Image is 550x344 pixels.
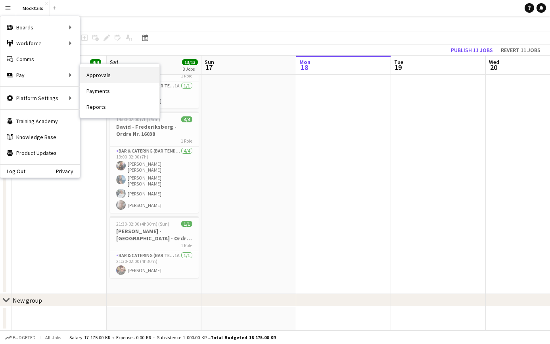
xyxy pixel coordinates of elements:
span: 4/4 [181,116,192,122]
div: Boards [0,19,80,35]
app-job-card: 21:30-02:00 (4h30m) (Sun)1/1[PERSON_NAME] - [GEOGRAPHIC_DATA] - Ordre Nr. 161551 RoleBar & Cateri... [110,216,199,278]
span: Wed [489,58,499,66]
button: Budgeted [4,333,37,342]
span: Tue [394,58,403,66]
span: Sun [205,58,214,66]
span: 17 [203,63,214,72]
app-job-card: 19:00-02:00 (7h) (Sun)4/4David - Frederiksberg - Ordre Nr. 160381 RoleBar & Catering (Bar Tender)... [110,112,199,213]
a: Comms [0,51,80,67]
span: 4/4 [90,59,101,65]
button: Revert 11 jobs [498,45,544,55]
span: 20 [488,63,499,72]
button: Mocktails [16,0,50,16]
a: Approvals [80,67,159,83]
span: 1/1 [181,221,192,227]
span: Budgeted [13,335,36,340]
span: Total Budgeted 18 175.00 KR [211,334,276,340]
a: Training Academy [0,113,80,129]
a: Knowledge Base [0,129,80,145]
span: All jobs [44,334,63,340]
span: Sat [110,58,119,66]
div: Platform Settings [0,90,80,106]
span: 1 Role [181,73,192,79]
a: Payments [80,83,159,99]
a: Log Out [0,168,25,174]
div: Pay [0,67,80,83]
div: Workforce [0,35,80,51]
div: Salary 17 175.00 KR + Expenses 0.00 KR + Subsistence 1 000.00 KR = [69,334,276,340]
span: 19 [393,63,403,72]
span: Mon [299,58,310,66]
a: Reports [80,99,159,115]
a: Privacy [56,168,80,174]
span: 13/13 [182,59,198,65]
span: 16 [109,63,119,72]
span: 19:00-02:00 (7h) (Sun) [116,116,160,122]
span: 21:30-02:00 (4h30m) (Sun) [116,221,169,227]
h3: David - Frederiksberg - Ordre Nr. 16038 [110,123,199,137]
h3: [PERSON_NAME] - [GEOGRAPHIC_DATA] - Ordre Nr. 16155 [110,228,199,242]
div: 8 Jobs [182,66,197,72]
div: New group [13,296,42,304]
span: 1 Role [181,242,192,248]
app-card-role: Bar & Catering (Bar Tender)4/419:00-02:00 (7h)[PERSON_NAME] [PERSON_NAME] [PERSON_NAME][PERSON_NA... [110,147,199,213]
span: 18 [298,63,310,72]
button: Publish 11 jobs [448,45,496,55]
app-card-role: Bar & Catering (Bar Tender)1A1/121:30-02:00 (4h30m)[PERSON_NAME] [110,251,199,278]
span: 1 Role [181,138,192,144]
a: Product Updates [0,145,80,161]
